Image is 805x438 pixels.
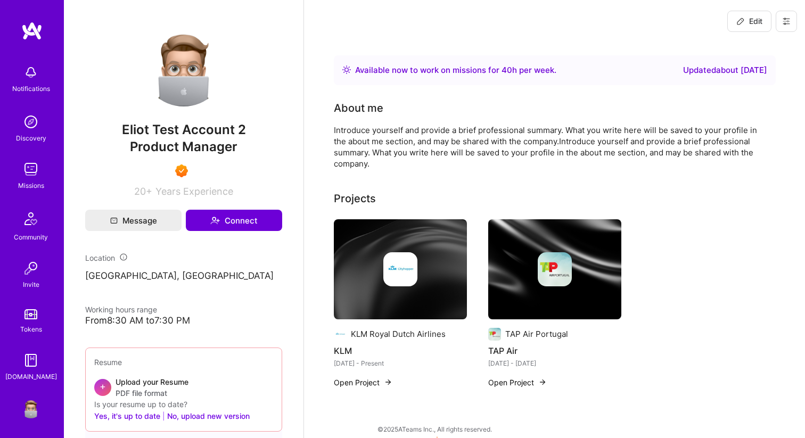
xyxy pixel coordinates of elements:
img: Company logo [334,328,347,341]
button: Yes, it's up to date [94,410,160,423]
button: No, upload new version [167,410,250,423]
img: cover [334,219,467,319]
img: guide book [20,350,42,371]
img: Company logo [538,252,572,286]
span: Working hours range [85,305,157,314]
a: User Avatar [18,397,44,418]
img: Company logo [383,252,417,286]
img: discovery [20,111,42,133]
span: Edit [736,16,762,27]
img: User Avatar [20,397,42,418]
img: logo [21,21,43,40]
span: 40 [502,65,512,75]
div: TAP Air Portugal [505,328,568,340]
img: Exceptional A.Teamer [175,164,188,177]
div: Notifications [12,83,50,94]
div: [DATE] - [DATE] [488,358,621,369]
img: Community [18,206,44,232]
div: Invite [23,279,39,290]
img: bell [20,62,42,83]
div: [DATE] - Present [334,358,467,369]
div: +Upload your ResumePDF file format [94,376,273,399]
span: | [162,410,165,422]
div: From 8:30 AM to 7:30 PM [85,315,282,326]
div: Missions [18,180,44,191]
img: arrow-right [384,378,392,386]
img: teamwork [20,159,42,180]
button: Message [85,210,182,231]
img: Invite [20,258,42,279]
span: Product Manager [130,139,237,154]
div: Is your resume up to date? [94,399,273,410]
p: [GEOGRAPHIC_DATA], [GEOGRAPHIC_DATA] [85,270,282,283]
div: [DOMAIN_NAME] [5,371,57,382]
button: Connect [186,210,282,231]
span: + [100,381,106,392]
span: Years Experience [155,186,233,197]
div: Updated about [DATE] [683,64,767,77]
div: Discovery [16,133,46,144]
div: Projects [334,191,376,206]
i: icon Mail [110,217,118,224]
button: Edit [727,11,771,32]
span: PDF file format [116,387,188,399]
h4: KLM [334,344,467,358]
div: Introduce yourself and provide a brief professional summary. What you write here will be saved to... [334,125,760,169]
img: Availability [342,65,351,74]
div: KLM Royal Dutch Airlines [351,328,446,340]
div: Available now to work on missions for h per week . [355,64,556,77]
span: 20+ [134,186,152,197]
img: cover [488,219,621,319]
div: Upload your Resume [116,376,188,399]
div: Tokens [20,324,42,335]
div: Community [14,232,48,243]
img: arrow-right [538,378,547,386]
img: tokens [24,309,37,319]
button: Open Project [488,377,547,388]
button: Open Project [334,377,392,388]
span: Resume [94,358,122,367]
div: Location [85,252,282,263]
i: icon Connect [210,216,220,225]
img: Company logo [488,328,501,341]
div: About me [334,100,383,116]
span: Eliot Test Account 2 [85,122,282,138]
img: User Avatar [141,21,226,106]
h4: TAP Air [488,344,621,358]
